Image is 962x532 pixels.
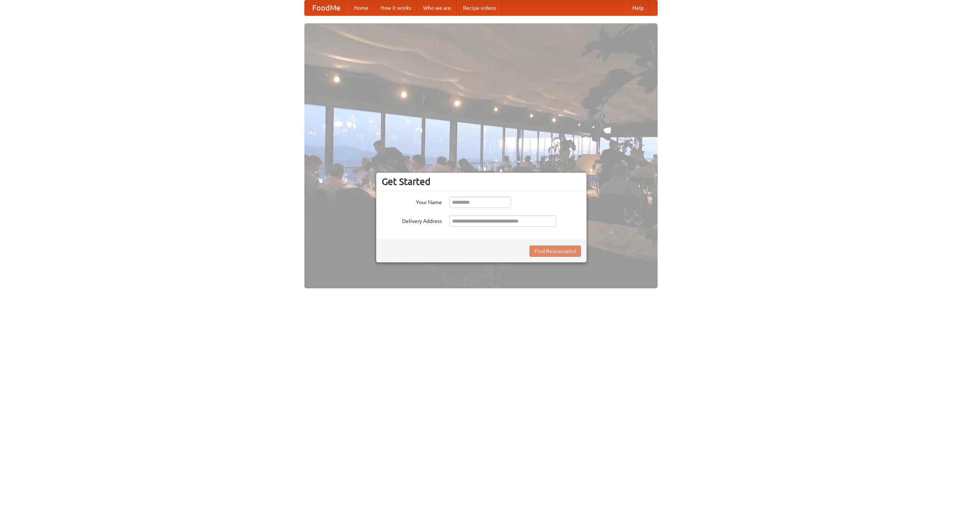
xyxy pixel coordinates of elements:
button: Find Restaurants! [529,246,581,257]
a: Recipe videos [457,0,502,15]
h3: Get Started [382,176,581,187]
a: Help [626,0,650,15]
a: Home [348,0,374,15]
a: Who we are [417,0,457,15]
label: Delivery Address [382,215,442,225]
a: How it works [374,0,417,15]
label: Your Name [382,197,442,206]
a: FoodMe [305,0,348,15]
